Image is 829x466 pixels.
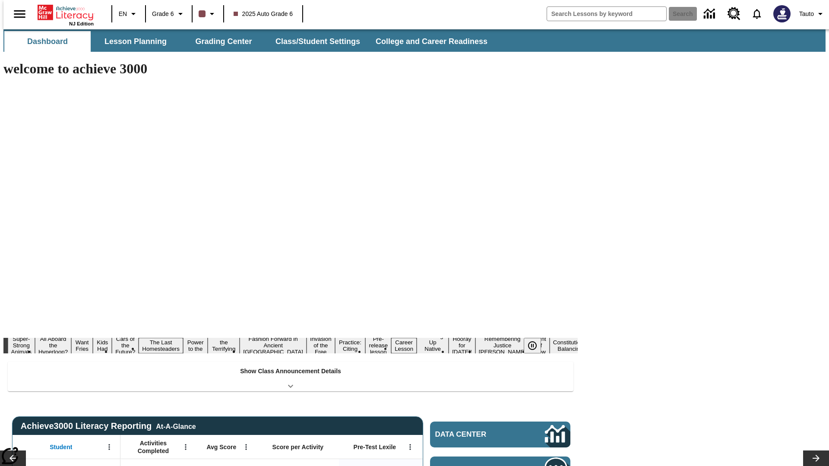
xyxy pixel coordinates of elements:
span: Grade 6 [152,9,174,19]
button: Slide 8 Attack of the Terrifying Tomatoes [208,331,240,360]
button: Grading Center [180,31,267,52]
button: Slide 6 The Last Homesteaders [139,338,183,353]
p: Show Class Announcement Details [240,367,341,376]
span: Avg Score [206,443,236,451]
span: Student [50,443,72,451]
button: Slide 4 Dirty Jobs Kids Had To Do [93,325,112,366]
button: Open Menu [240,441,253,453]
button: Class color is dark brown. Change class color [195,6,221,22]
button: Slide 5 Cars of the Future? [112,334,139,356]
span: Tauto [799,9,814,19]
h1: welcome to achieve 3000 [3,61,578,77]
span: Pre-Test Lexile [354,443,396,451]
button: Pause [524,338,541,353]
div: SubNavbar [3,31,495,52]
div: At-A-Glance [156,421,196,431]
span: Data Center [435,430,516,439]
button: Slide 16 Remembering Justice O'Connor [475,334,530,356]
button: Select a new avatar [768,3,796,25]
span: EN [119,9,127,19]
a: Data Center [699,2,722,26]
div: Home [38,3,94,26]
button: Slide 11 Mixed Practice: Citing Evidence [335,331,366,360]
button: Slide 7 Solar Power to the People [183,331,208,360]
span: Score per Activity [272,443,324,451]
div: Pause [524,338,550,353]
button: Slide 1 Super-Strong Animals [8,334,35,356]
button: Profile/Settings [796,6,829,22]
div: SubNavbar [3,29,826,52]
a: Data Center [430,422,570,447]
button: Dashboard [4,31,91,52]
img: Avatar [773,5,791,22]
button: Slide 14 Cooking Up Native Traditions [417,331,449,360]
div: Show Class Announcement Details [8,362,573,391]
input: search field [547,7,666,21]
span: NJ Edition [69,21,94,26]
button: Open Menu [179,441,192,453]
a: Home [38,4,94,21]
button: Slide 12 Pre-release lesson [365,334,391,356]
button: Slide 15 Hooray for Constitution Day! [449,334,475,356]
button: Open Menu [103,441,116,453]
button: Lesson carousel, Next [803,450,829,466]
span: Activities Completed [125,439,182,455]
button: Slide 3 Do You Want Fries With That? [71,325,93,366]
span: 2025 Auto Grade 6 [234,9,293,19]
a: Notifications [746,3,768,25]
button: Slide 9 Fashion Forward in Ancient Rome [240,334,307,356]
button: Open Menu [404,441,417,453]
button: Slide 13 Career Lesson [391,338,417,353]
a: Resource Center, Will open in new tab [722,2,746,25]
button: College and Career Readiness [369,31,494,52]
button: Open side menu [7,1,32,27]
button: Grade: Grade 6, Select a grade [149,6,189,22]
button: Slide 18 The Constitution's Balancing Act [550,331,591,360]
span: Achieve3000 Literacy Reporting [21,421,196,431]
button: Language: EN, Select a language [115,6,142,22]
button: Slide 10 The Invasion of the Free CD [307,328,335,363]
button: Class/Student Settings [269,31,367,52]
button: Slide 2 All Aboard the Hyperloop? [35,334,71,356]
button: Lesson Planning [92,31,179,52]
